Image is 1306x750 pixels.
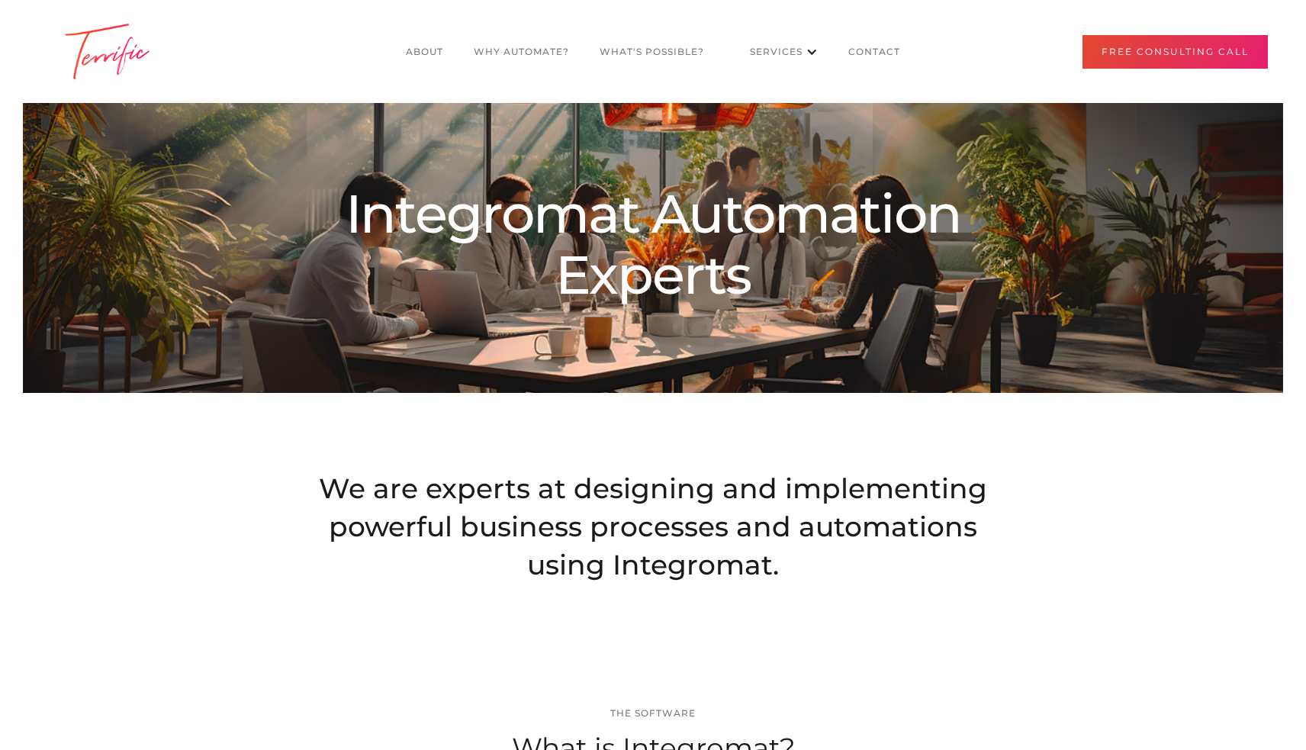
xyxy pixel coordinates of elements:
[735,37,803,66] a: Services
[458,37,584,66] a: Why Automate?
[38,23,175,80] a: home
[719,22,833,82] div: Services
[305,469,1001,584] div: We are experts at designing and implementing powerful business processes and automations using In...
[218,706,1088,721] div: THE SOFTWARE
[282,183,1023,305] div: Integromat Automation Experts
[1082,35,1268,69] a: Free Consulting Call
[1102,44,1249,60] div: Free Consulting Call
[584,37,719,66] a: What's POssible?
[391,37,458,66] a: About
[38,23,175,80] img: Terrific Logo
[833,37,915,66] a: CONTACT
